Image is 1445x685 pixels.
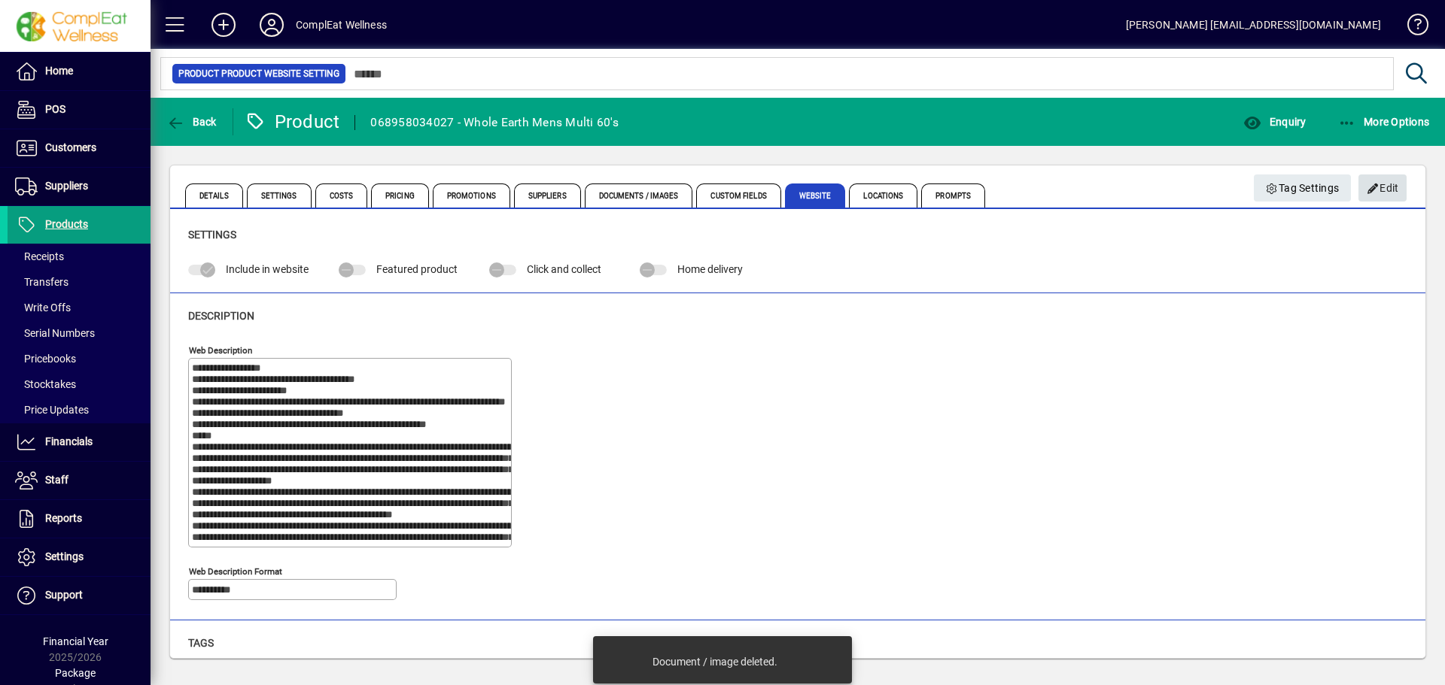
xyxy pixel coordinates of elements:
button: Profile [248,11,296,38]
span: Promotions [433,183,510,208]
span: Settings [188,229,236,241]
span: Pricebooks [15,353,76,365]
span: Tag Settings [1266,176,1340,201]
div: [PERSON_NAME] [EMAIL_ADDRESS][DOMAIN_NAME] [1126,13,1381,37]
span: Customers [45,141,96,153]
span: Featured product [376,263,458,275]
a: Suppliers [8,168,151,205]
span: Documents / Images [585,183,693,208]
a: Write Offs [8,295,151,320]
span: Home [45,65,73,77]
a: Customers [8,129,151,167]
span: Price Updates [15,404,89,416]
span: Support [45,589,83,601]
span: Tags [188,637,214,649]
span: Suppliers [45,180,88,192]
span: Prompts [921,183,985,208]
span: Settings [45,550,84,562]
span: Transfers [15,276,68,288]
span: Pricing [371,183,429,208]
span: Suppliers [514,183,581,208]
span: Home delivery [677,263,743,275]
a: Serial Numbers [8,320,151,346]
button: Edit [1358,174,1407,202]
span: Back [166,116,217,128]
span: Details [185,183,243,208]
div: Product [245,110,340,134]
button: Enquiry [1240,108,1310,135]
span: Description [188,310,254,322]
a: Pricebooks [8,346,151,371]
app-page-header-button: Back [151,108,233,135]
button: More Options [1334,108,1434,135]
div: 068958034027 - Whole Earth Mens Multi 60's [370,111,619,135]
span: Stocktakes [15,378,76,390]
span: Reports [45,512,82,524]
span: Receipts [15,250,64,262]
mat-label: Web Description Format [189,565,282,576]
a: Staff [8,462,151,499]
span: Package [55,667,96,679]
button: Tag Settings [1254,174,1352,202]
a: Settings [8,538,151,576]
span: Include in website [226,263,309,275]
span: Serial Numbers [15,327,95,339]
button: Back [163,108,221,135]
a: POS [8,91,151,129]
span: Locations [849,183,917,208]
a: Home [8,53,151,90]
a: Transfers [8,269,151,295]
span: Financial Year [43,635,108,647]
a: Receipts [8,244,151,269]
span: POS [45,103,65,115]
span: Settings [247,183,312,208]
a: Support [8,577,151,614]
a: Stocktakes [8,371,151,397]
span: Staff [45,474,68,486]
a: Reports [8,500,151,538]
div: ComplEat Wellness [296,13,387,37]
mat-label: Web Description [189,344,252,355]
span: Enquiry [1243,116,1306,128]
a: Financials [8,423,151,461]
span: Product Product Website Setting [178,66,339,81]
span: Costs [315,183,368,208]
button: Add [199,11,248,38]
div: Document / image deleted. [653,654,777,669]
a: Knowledge Base [1396,3,1426,52]
span: More Options [1338,116,1430,128]
span: Click and collect [527,263,601,275]
span: Website [785,183,846,208]
a: Price Updates [8,397,151,423]
span: Products [45,218,88,230]
span: Write Offs [15,302,71,314]
span: Financials [45,435,93,447]
span: Edit [1367,176,1399,201]
span: Custom Fields [696,183,780,208]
